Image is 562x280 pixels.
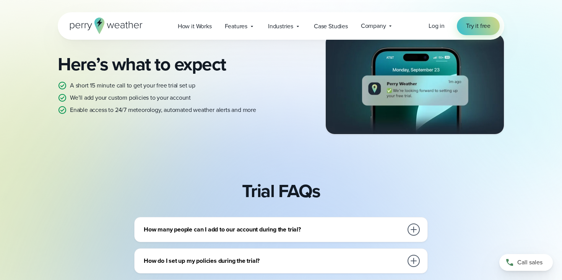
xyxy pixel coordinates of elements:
[429,21,445,30] span: Log in
[70,105,256,115] p: Enable access to 24/7 meteorology, automated weather alerts and more
[178,22,212,31] span: How it Works
[361,21,386,31] span: Company
[314,22,348,31] span: Case Studies
[225,22,247,31] span: Features
[457,17,500,35] a: Try it free
[499,254,553,271] a: Call sales
[242,180,320,202] h2: Trial FAQs
[268,22,293,31] span: Industries
[466,21,491,31] span: Try it free
[171,18,218,34] a: How it Works
[517,258,543,267] span: Call sales
[70,81,195,90] p: A short 15 minute call to get your free trial set up
[144,225,403,234] h3: How many people can I add to our account during the trial?
[144,256,403,265] h3: How do I set up my policies during the trial?
[307,18,354,34] a: Case Studies
[58,53,275,75] h2: Here’s what to expect
[70,93,191,102] p: We’ll add your custom policies to your account
[429,21,445,31] a: Log in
